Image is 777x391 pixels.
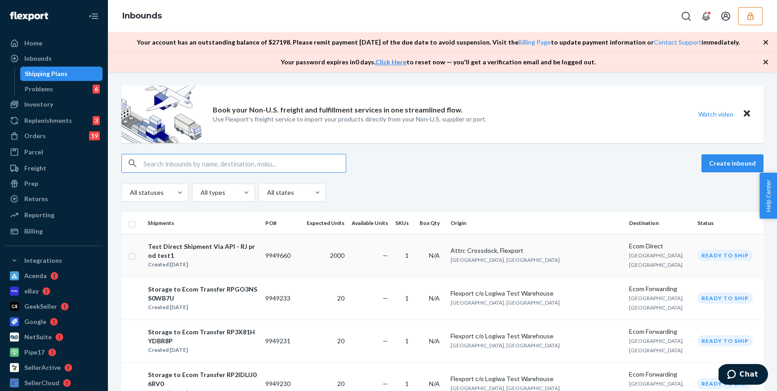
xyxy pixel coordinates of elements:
[677,7,695,25] button: Open Search Box
[24,378,59,387] div: SellerCloud
[24,116,72,125] div: Replenishments
[429,380,440,387] span: N/A
[137,38,740,47] p: Your account has an outstanding balance of $ 27198 . Please remit payment [DATE] of the due date ...
[759,173,777,219] span: Help Center
[654,38,701,46] a: Contact Support
[5,113,103,128] a: Replenishments3
[5,176,103,191] a: Prep
[405,294,409,302] span: 1
[697,335,753,346] div: Ready to ship
[148,303,258,312] div: Created [DATE]
[383,252,388,259] span: —
[129,188,130,197] input: All statuses
[5,269,103,283] a: Acenda
[148,346,258,355] div: Created [DATE]
[143,154,346,172] input: Search inbounds by name, destination, msku...
[24,148,43,157] div: Parcel
[330,252,344,259] span: 2000
[93,85,100,94] div: 6
[24,179,38,188] div: Prep
[115,3,169,29] ol: breadcrumbs
[122,11,162,21] a: Inbounds
[692,108,739,121] button: Watch video
[451,299,560,306] span: [GEOGRAPHIC_DATA], [GEOGRAPHIC_DATA]
[24,256,62,265] div: Integrations
[85,7,103,25] button: Close Navigation
[337,294,344,302] span: 20
[629,242,690,251] div: Ecom Direct
[303,212,348,234] th: Expected Units
[144,212,262,234] th: Shipments
[24,54,52,63] div: Inbounds
[24,317,46,326] div: Google
[24,164,46,173] div: Freight
[5,330,103,344] a: NetSuite
[24,348,45,357] div: Pipe17
[629,252,684,268] span: [GEOGRAPHIC_DATA], [GEOGRAPHIC_DATA]
[697,250,753,261] div: Ready to ship
[25,85,53,94] div: Problems
[24,363,61,372] div: SellerActive
[5,145,103,159] a: Parcel
[697,292,753,304] div: Ready to ship
[348,212,392,234] th: Available Units
[24,271,47,280] div: Acenda
[429,294,440,302] span: N/A
[5,345,103,360] a: Pipe17
[701,154,764,172] button: Create inbound
[719,364,768,387] iframe: Opens a widget where you can chat to one of our agents
[148,328,258,346] div: Storage to Ecom Transfer RP3X81HYDBR8P
[20,82,103,96] a: Problems6
[281,58,596,67] p: Your password expires in 0 days . to reset now — you'll get a verification email and be logged out.
[5,208,103,222] a: Reporting
[262,319,303,362] td: 9949231
[629,295,684,311] span: [GEOGRAPHIC_DATA], [GEOGRAPHIC_DATA]
[375,58,406,66] a: Click Here
[694,212,764,234] th: Status
[148,260,258,269] div: Created [DATE]
[10,12,48,21] img: Flexport logo
[20,67,103,81] a: Shipping Plans
[262,277,303,319] td: 9949233
[5,192,103,206] a: Returns
[697,7,715,25] button: Open notifications
[213,115,487,124] p: Use Flexport’s freight service to import your products directly from your Non-U.S. supplier or port.
[629,284,690,293] div: Ecom Forwarding
[5,315,103,329] a: Google
[213,105,463,115] p: Book your Non-U.S. freight and fulfillment services in one streamlined flow.
[337,337,344,345] span: 20
[697,378,753,389] div: Ready to ship
[148,285,258,303] div: Storage to Ecom Transfer RPGO3NSS0WB7U
[629,370,690,379] div: Ecom Forwarding
[24,302,57,311] div: GeekSeller
[148,242,258,260] div: Test Direct Shipment Via API - RJ prod test1
[405,337,409,345] span: 1
[24,39,42,48] div: Home
[717,7,735,25] button: Open account menu
[24,131,46,140] div: Orders
[447,212,625,234] th: Origin
[405,380,409,387] span: 1
[625,212,694,234] th: Destination
[392,212,416,234] th: SKUs
[629,327,690,336] div: Ecom Forwarding
[5,253,103,268] button: Integrations
[266,188,267,197] input: All states
[24,194,48,203] div: Returns
[5,376,103,390] a: SellerCloud
[451,289,622,298] div: Flexport c/o Logiwa Test Warehouse
[429,252,440,259] span: N/A
[383,380,388,387] span: —
[429,337,440,345] span: N/A
[416,212,447,234] th: Box Qty
[24,333,52,342] div: NetSuite
[5,51,103,66] a: Inbounds
[451,342,560,349] span: [GEOGRAPHIC_DATA], [GEOGRAPHIC_DATA]
[5,161,103,175] a: Freight
[24,211,54,220] div: Reporting
[5,360,103,375] a: SellerActive
[383,294,388,302] span: —
[629,337,684,354] span: [GEOGRAPHIC_DATA], [GEOGRAPHIC_DATA]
